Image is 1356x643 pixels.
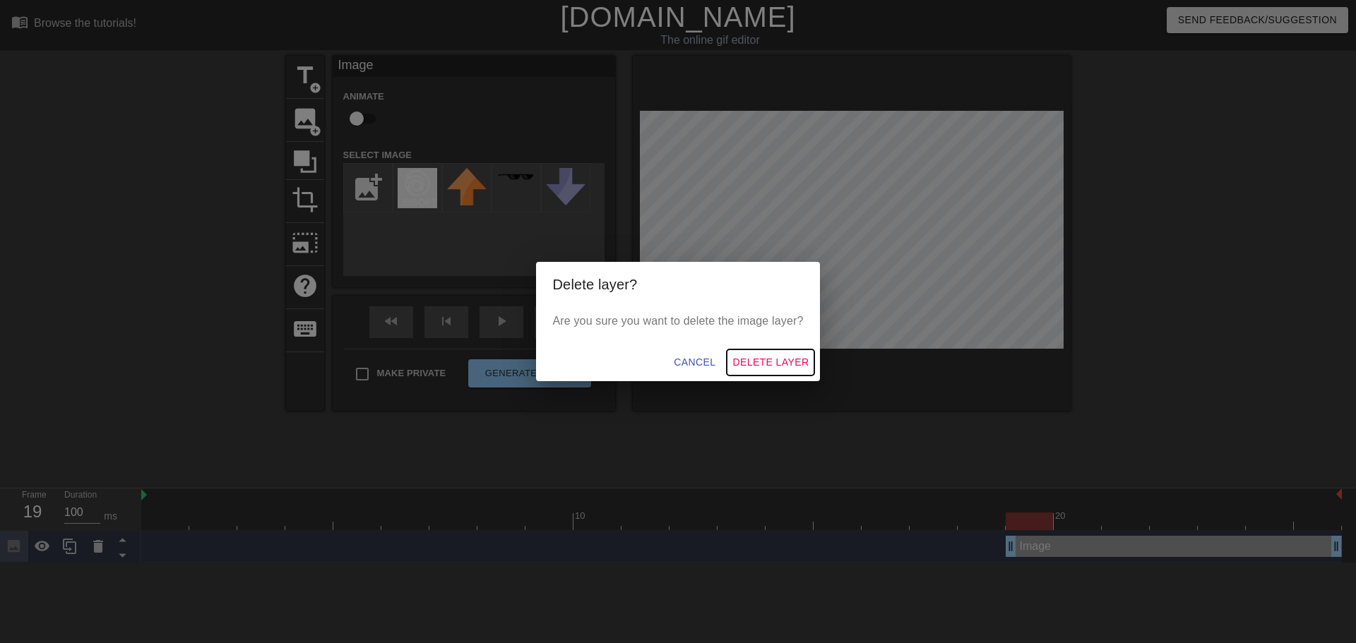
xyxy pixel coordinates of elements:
p: Are you sure you want to delete the image layer? [553,313,804,330]
h2: Delete layer? [553,273,804,296]
span: Delete Layer [732,354,809,371]
button: Delete Layer [727,349,814,375]
span: Cancel [674,354,715,371]
button: Cancel [668,349,721,375]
